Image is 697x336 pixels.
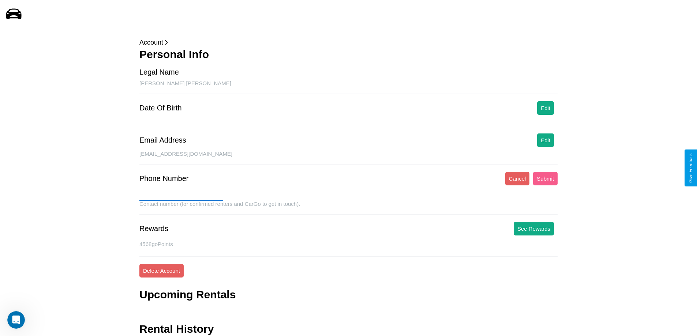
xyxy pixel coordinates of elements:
button: Delete Account [139,264,184,278]
div: [PERSON_NAME] [PERSON_NAME] [139,80,558,94]
h3: Rental History [139,323,214,335]
p: 4568 goPoints [139,239,558,249]
button: Edit [537,133,554,147]
button: See Rewards [514,222,554,235]
div: [EMAIL_ADDRESS][DOMAIN_NAME] [139,151,558,165]
div: Rewards [139,224,168,233]
button: Submit [533,172,558,185]
button: Cancel [505,172,530,185]
div: Legal Name [139,68,179,76]
p: Account [139,37,558,48]
h3: Personal Info [139,48,558,61]
div: Date Of Birth [139,104,182,112]
button: Edit [537,101,554,115]
iframe: Intercom live chat [7,311,25,329]
div: Email Address [139,136,186,144]
div: Phone Number [139,174,189,183]
div: Contact number (for confirmed renters and CarGo to get in touch). [139,201,558,215]
h3: Upcoming Rentals [139,288,236,301]
div: Give Feedback [688,153,693,183]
